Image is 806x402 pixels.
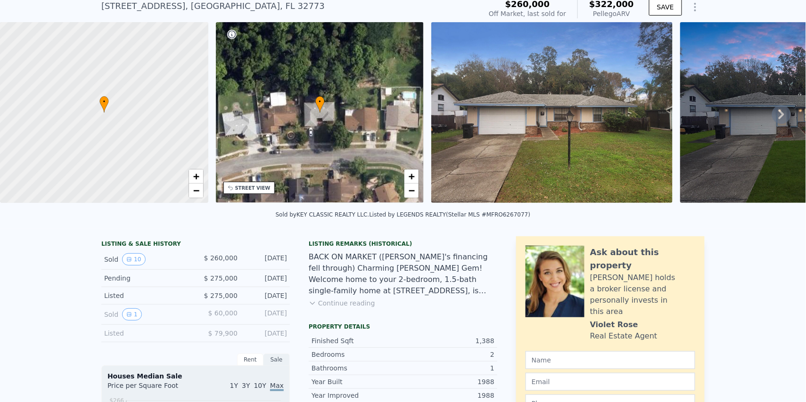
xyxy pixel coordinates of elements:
div: Sold [104,253,188,265]
span: $ 60,000 [208,309,238,317]
span: + [409,170,415,182]
div: Listed [104,291,188,300]
button: View historical data [122,253,145,265]
div: Pellego ARV [589,9,634,18]
div: Bathrooms [312,363,403,373]
div: [DATE] [245,253,287,265]
span: + [193,170,199,182]
div: Ask about this property [590,246,695,272]
button: Continue reading [309,298,375,308]
div: Year Improved [312,391,403,400]
div: STREET VIEW [235,185,271,192]
div: Price per Square Foot [107,381,196,396]
div: Finished Sqft [312,336,403,346]
div: [DATE] [245,273,287,283]
div: LISTING & SALE HISTORY [101,240,290,249]
span: • [99,97,109,106]
span: $ 275,000 [204,274,238,282]
div: [DATE] [245,308,287,321]
div: BACK ON MARKET ([PERSON_NAME]'s financing fell through) Charming [PERSON_NAME] Gem! Welcome home ... [309,251,497,297]
a: Zoom in [404,169,419,184]
a: Zoom out [189,184,203,198]
span: • [315,97,325,106]
a: Zoom out [404,184,419,198]
div: 2 [403,350,494,359]
div: Off Market, last sold for [489,9,566,18]
div: Year Built [312,377,403,386]
div: Property details [309,323,497,330]
button: View historical data [122,308,142,321]
div: 1988 [403,391,494,400]
span: $ 275,000 [204,292,238,299]
span: 3Y [242,382,250,389]
div: Sold by KEY CLASSIC REALTY LLC . [276,211,370,218]
span: − [193,185,199,196]
div: [PERSON_NAME] holds a broker license and personally invests in this area [590,272,695,317]
div: Houses Median Sale [107,371,284,381]
div: 1988 [403,377,494,386]
input: Email [526,373,695,391]
div: Listed by LEGENDS REALTY (Stellar MLS #MFRO6267077) [369,211,530,218]
div: • [99,96,109,113]
div: Violet Rose [590,319,638,330]
div: Real Estate Agent [590,330,658,342]
div: Pending [104,273,188,283]
div: 1,388 [403,336,494,346]
div: [DATE] [245,329,287,338]
div: Bedrooms [312,350,403,359]
div: • [315,96,325,113]
div: Listed [104,329,188,338]
div: 1 [403,363,494,373]
span: $ 260,000 [204,254,238,262]
div: Listing Remarks (Historical) [309,240,497,248]
span: − [409,185,415,196]
div: Rent [237,354,263,366]
span: 1Y [230,382,238,389]
span: $ 79,900 [208,330,238,337]
div: [DATE] [245,291,287,300]
img: Sale: 77755406 Parcel: 21947213 [431,22,673,203]
div: Sold [104,308,188,321]
input: Name [526,351,695,369]
span: 10Y [254,382,266,389]
div: Sale [263,354,290,366]
span: Max [270,382,284,391]
a: Zoom in [189,169,203,184]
